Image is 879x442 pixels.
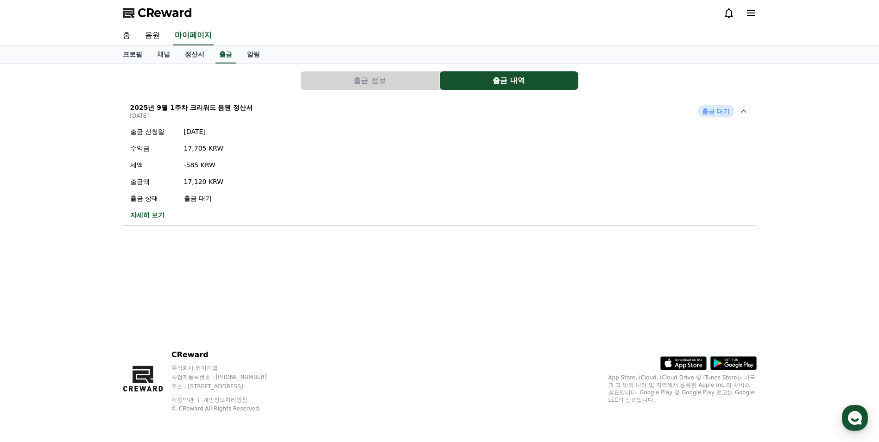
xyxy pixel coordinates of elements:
[171,383,285,390] p: 주소 : [STREET_ADDRESS]
[123,6,192,20] a: CReward
[301,71,439,90] button: 출금 정보
[171,349,285,360] p: CReward
[240,46,267,63] a: 알림
[184,160,224,170] p: -585 KRW
[130,112,253,120] p: [DATE]
[215,46,236,63] a: 출금
[29,308,35,315] span: 홈
[130,127,177,136] p: 출금 신청일
[61,294,120,317] a: 대화
[698,105,734,117] span: 출금 대기
[3,294,61,317] a: 홈
[115,26,138,45] a: 홈
[171,405,285,412] p: © CReward All Rights Reserved.
[171,373,285,381] p: 사업자등록번호 : [PHONE_NUMBER]
[184,127,224,136] p: [DATE]
[171,397,201,403] a: 이용약관
[184,144,224,153] p: 17,705 KRW
[130,210,224,220] a: 자세히 보기
[177,46,212,63] a: 정산서
[184,177,224,186] p: 17,120 KRW
[138,6,192,20] span: CReward
[184,194,224,203] p: 출금 대기
[120,294,178,317] a: 설정
[130,103,253,112] p: 2025년 9월 1주차 크리워드 음원 정산서
[85,308,96,316] span: 대화
[171,364,285,372] p: 주식회사 와이피랩
[203,397,247,403] a: 개인정보처리방침
[301,71,440,90] a: 출금 정보
[143,308,154,315] span: 설정
[150,46,177,63] a: 채널
[608,374,757,404] p: App Store, iCloud, iCloud Drive 및 iTunes Store는 미국과 그 밖의 나라 및 지역에서 등록된 Apple Inc.의 서비스 상표입니다. Goo...
[130,194,177,203] p: 출금 상태
[173,26,214,45] a: 마이페이지
[130,160,177,170] p: 세액
[130,177,177,186] p: 출금액
[130,144,177,153] p: 수익금
[138,26,167,45] a: 음원
[123,97,757,226] button: 2025년 9월 1주차 크리워드 음원 정산서 [DATE] 출금 대기 출금 신청일 [DATE] 수익금 17,705 KRW 세액 -585 KRW 출금액 17,120 KRW 출금 ...
[115,46,150,63] a: 프로필
[440,71,578,90] button: 출금 내역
